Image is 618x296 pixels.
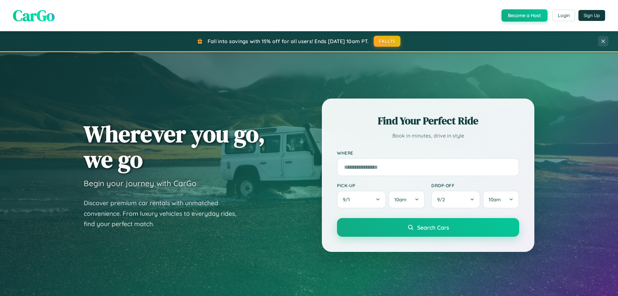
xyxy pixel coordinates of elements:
[431,183,519,188] label: Drop-off
[431,191,480,208] button: 9/2
[483,191,519,208] button: 10am
[84,178,197,188] h3: Begin your journey with CarGo
[337,150,519,156] label: Where
[13,5,55,26] span: CarGo
[337,191,386,208] button: 9/1
[437,196,448,203] span: 9 / 2
[374,36,401,47] button: FALL15
[501,9,548,22] button: Become a Host
[208,38,369,44] span: Fall into savings with 15% off for all users! Ends [DATE] 10am PT.
[337,183,425,188] label: Pick-up
[552,10,575,21] button: Login
[417,224,449,231] span: Search Cars
[389,191,425,208] button: 10am
[337,114,519,128] h2: Find Your Perfect Ride
[84,198,245,229] p: Discover premium car rentals with unmatched convenience. From luxury vehicles to everyday rides, ...
[84,121,265,172] h1: Wherever you go, we go
[343,196,353,203] span: 9 / 1
[337,218,519,237] button: Search Cars
[394,196,407,203] span: 10am
[337,131,519,140] p: Book in minutes, drive in style
[489,196,501,203] span: 10am
[578,10,605,21] button: Sign Up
